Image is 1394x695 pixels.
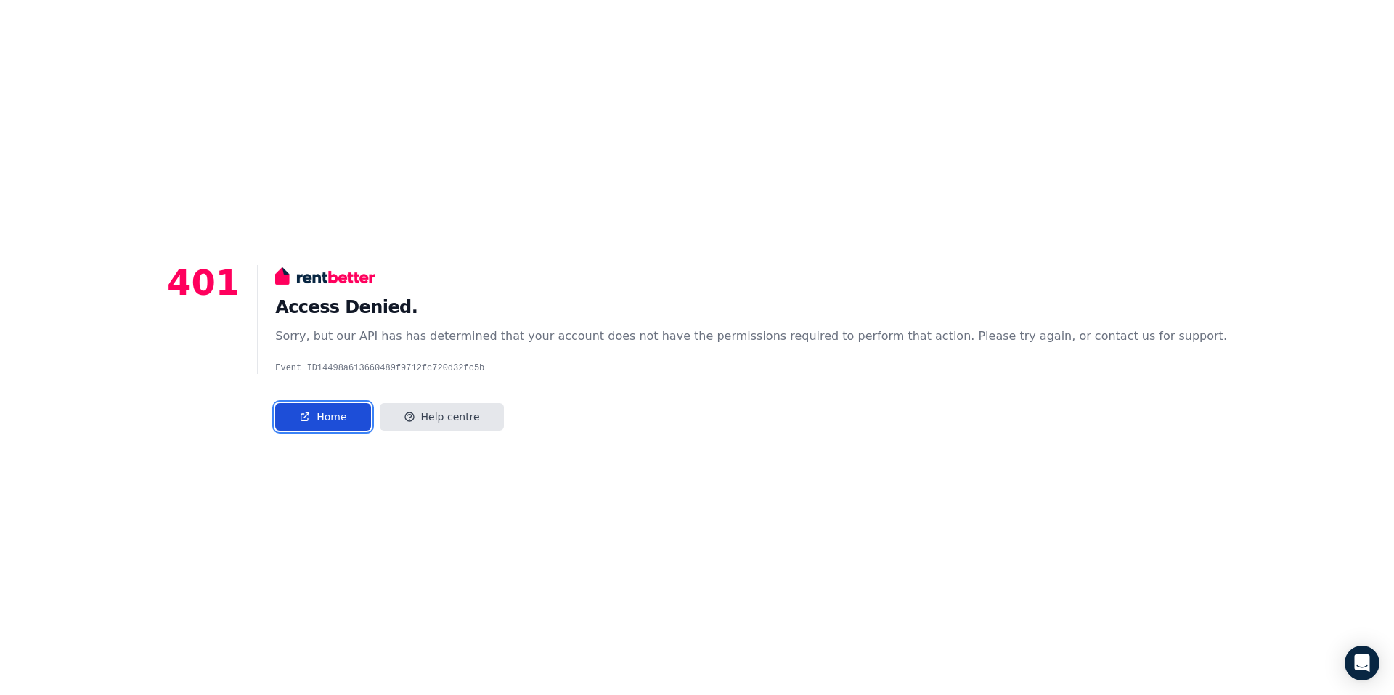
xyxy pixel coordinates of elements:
[380,403,504,431] a: Help centre
[275,328,1227,345] div: Sorry, but our API has has determined that your account does not have the permissions required to...
[275,362,1227,374] pre: Event ID 14498a613660489f9712fc720d32fc5b
[275,403,370,431] a: Home
[167,265,240,431] p: 401
[275,265,374,287] img: RentBetter logo
[1345,646,1379,680] div: Open Intercom Messenger
[275,296,1227,319] h1: Access Denied.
